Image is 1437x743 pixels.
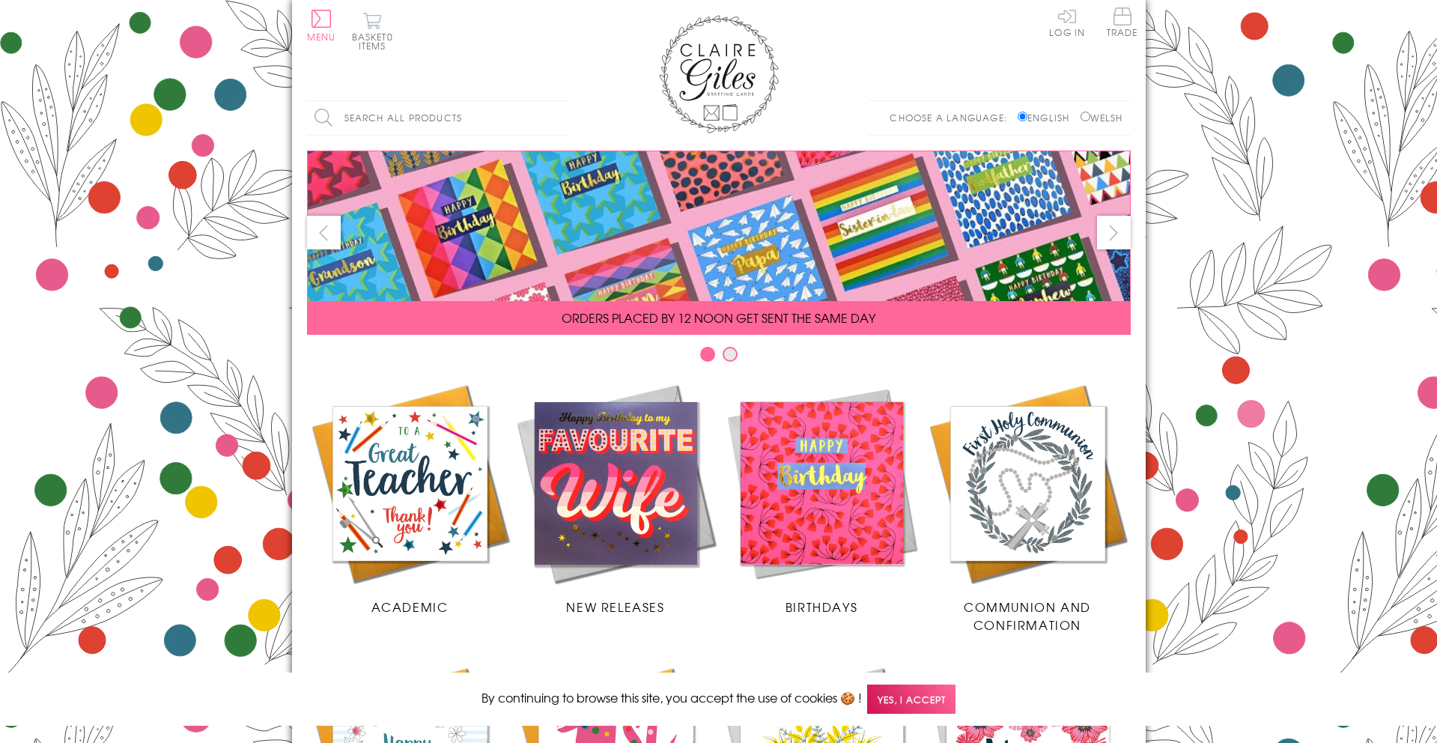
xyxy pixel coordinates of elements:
[307,30,336,43] span: Menu
[1018,111,1077,124] label: English
[1081,112,1090,121] input: Welsh
[890,111,1015,124] p: Choose a language:
[1049,7,1085,37] a: Log In
[1107,7,1138,40] a: Trade
[307,10,336,41] button: Menu
[307,380,513,616] a: Academic
[1107,7,1138,37] span: Trade
[352,12,393,50] button: Basket0 items
[307,216,341,249] button: prev
[719,380,925,616] a: Birthdays
[723,347,738,362] button: Carousel Page 2
[371,598,449,616] span: Academic
[562,309,875,327] span: ORDERS PLACED BY 12 NOON GET SENT THE SAME DAY
[786,598,857,616] span: Birthdays
[1097,216,1131,249] button: next
[513,380,719,616] a: New Releases
[1081,111,1123,124] label: Welsh
[359,30,393,52] span: 0 items
[964,598,1091,634] span: Communion and Confirmation
[307,346,1131,369] div: Carousel Pagination
[659,15,779,133] img: Claire Giles Greetings Cards
[307,101,569,135] input: Search all products
[566,598,664,616] span: New Releases
[554,101,569,135] input: Search
[700,347,715,362] button: Carousel Page 1 (Current Slide)
[867,685,956,714] span: Yes, I accept
[925,380,1131,634] a: Communion and Confirmation
[1018,112,1027,121] input: English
